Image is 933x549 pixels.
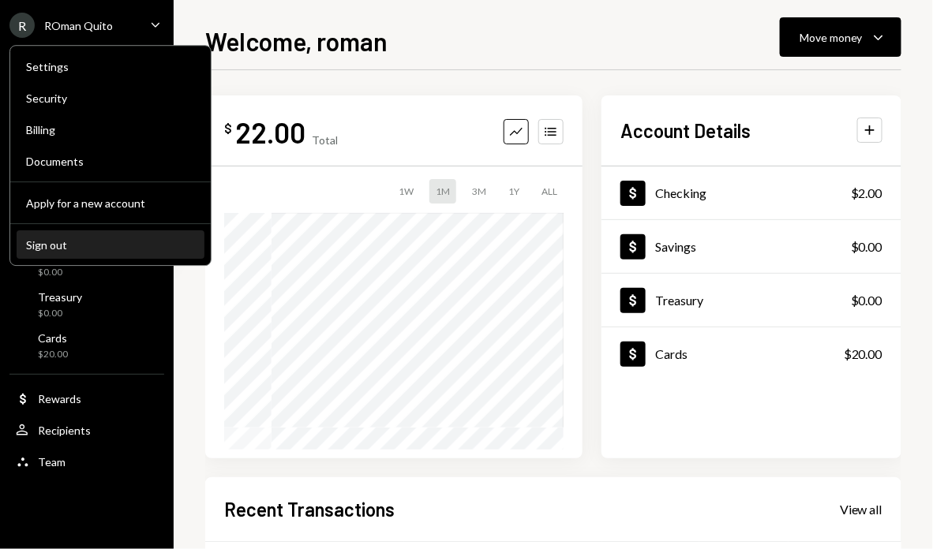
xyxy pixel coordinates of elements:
div: Total [312,133,338,147]
div: 3M [466,179,493,204]
div: Recipients [38,424,91,437]
div: Cards [38,331,68,345]
div: $20.00 [38,348,68,361]
div: ALL [535,179,564,204]
div: Treasury [655,293,703,308]
a: Cards$20.00 [9,327,164,364]
div: Checking [655,185,706,200]
div: Savings [655,239,696,254]
a: Cards$20.00 [601,327,901,380]
div: R [9,13,35,38]
a: Team [9,447,164,476]
div: $ [224,121,232,136]
div: View all [840,502,882,517]
div: Apply for a new account [26,196,195,210]
div: Settings [26,60,195,73]
a: Checking$2.00 [601,166,901,219]
div: 1M [429,179,456,204]
a: Billing [17,115,204,144]
div: 1Y [502,179,526,204]
button: Apply for a new account [17,189,204,218]
div: $0.00 [38,307,82,320]
h2: Recent Transactions [224,496,395,522]
div: 1W [392,179,420,204]
div: Rewards [38,392,81,405]
a: Security [17,84,204,112]
div: 22.00 [235,114,305,150]
div: $0.00 [851,237,882,256]
button: Sign out [17,231,204,260]
div: Documents [26,155,195,168]
div: $0.00 [851,291,882,310]
a: Treasury$0.00 [601,274,901,327]
div: $2.00 [851,184,882,203]
a: Recipients [9,416,164,444]
button: Move money [780,17,901,57]
a: Settings [17,52,204,80]
a: Rewards [9,384,164,413]
div: ROman Quito [44,19,113,32]
h1: Welcome, roman [205,25,388,57]
div: Cards [655,346,688,361]
a: View all [840,500,882,517]
h2: Account Details [620,118,751,144]
a: Savings$0.00 [601,220,901,273]
div: Sign out [26,238,195,252]
a: Treasury$0.00 [9,286,164,323]
div: $0.00 [38,266,76,279]
div: Team [38,455,66,469]
div: Billing [26,123,195,136]
div: $20.00 [844,345,882,364]
div: Treasury [38,290,82,304]
div: Move money [800,29,863,46]
div: Security [26,91,195,105]
a: Documents [17,147,204,175]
